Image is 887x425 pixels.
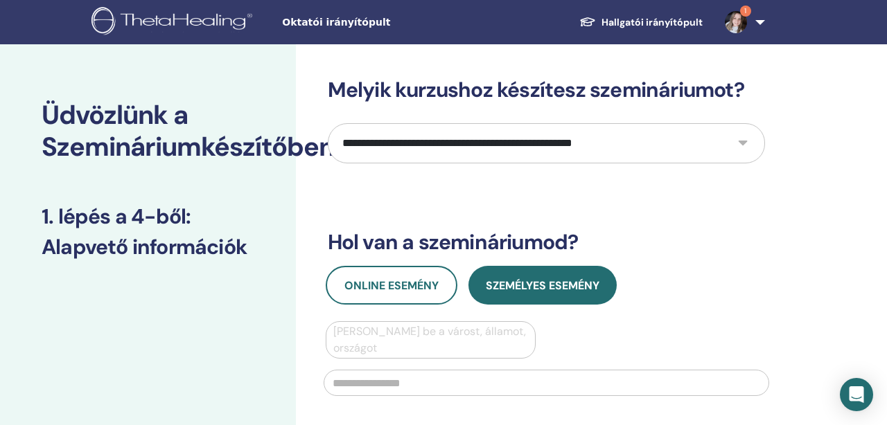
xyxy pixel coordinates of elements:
a: Hallgatói irányítópult [568,9,714,35]
font: Online esemény [344,278,439,293]
img: default.jpg [725,11,747,33]
font: Hallgatói irányítópult [601,16,703,28]
img: graduation-cap-white.svg [579,16,596,28]
font: 1 [744,6,746,15]
font: Személyes esemény [486,278,599,293]
button: Online esemény [326,266,457,305]
font: : [186,203,191,230]
font: Hol van a szemináriumod? [328,228,579,255]
img: logo.png [91,7,257,38]
font: Melyik kurzushoz készítesz szemináriumot? [328,76,744,103]
font: 1. lépés a 4-ből [42,203,186,230]
font: Oktatói irányítópult [282,17,390,28]
font: [PERSON_NAME] be a várost, államot, országot [333,324,526,355]
button: Személyes esemény [468,266,617,305]
div: Intercom Messenger megnyitása [840,378,873,411]
font: Üdvözlünk a Szemináriumkészítőben! [42,98,342,164]
font: Alapvető információk [42,233,247,260]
